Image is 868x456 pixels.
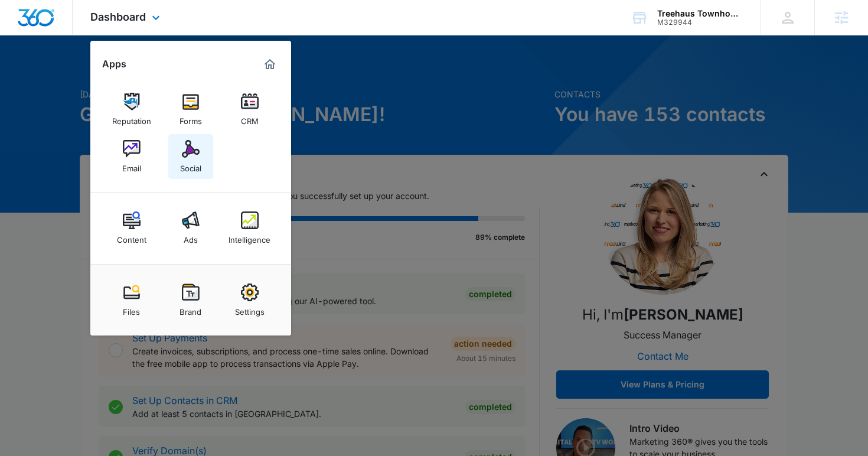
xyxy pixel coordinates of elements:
[117,229,146,245] div: Content
[122,158,141,173] div: Email
[260,55,279,74] a: Marketing 360® Dashboard
[123,301,140,317] div: Files
[184,229,198,245] div: Ads
[227,278,272,323] a: Settings
[180,301,201,317] div: Brand
[229,229,270,245] div: Intelligence
[109,206,154,250] a: Content
[180,158,201,173] div: Social
[657,9,743,18] div: account name
[112,110,151,126] div: Reputation
[90,11,146,23] span: Dashboard
[227,87,272,132] a: CRM
[227,206,272,250] a: Intelligence
[241,110,259,126] div: CRM
[168,134,213,179] a: Social
[180,110,202,126] div: Forms
[168,206,213,250] a: Ads
[109,87,154,132] a: Reputation
[102,58,126,70] h2: Apps
[168,87,213,132] a: Forms
[109,134,154,179] a: Email
[168,278,213,323] a: Brand
[109,278,154,323] a: Files
[235,301,265,317] div: Settings
[657,18,743,27] div: account id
